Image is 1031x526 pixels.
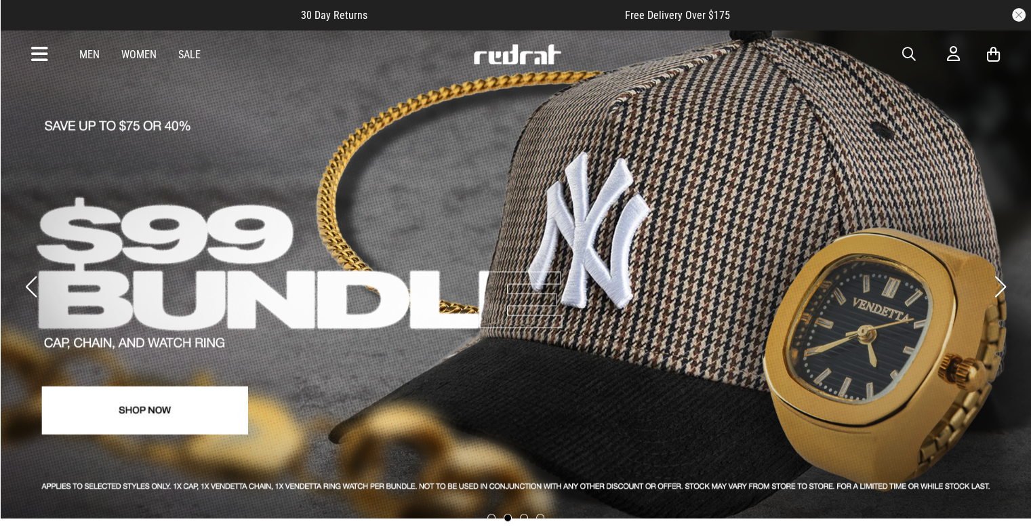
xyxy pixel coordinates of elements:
[178,48,201,61] a: Sale
[301,9,367,22] span: 30 Day Returns
[79,48,100,61] a: Men
[991,272,1009,302] button: Next slide
[11,5,52,46] button: Open LiveChat chat widget
[395,8,598,22] iframe: Customer reviews powered by Trustpilot
[22,272,40,302] button: Previous slide
[625,9,730,22] span: Free Delivery Over $175
[121,48,157,61] a: Women
[472,44,562,64] img: Redrat logo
